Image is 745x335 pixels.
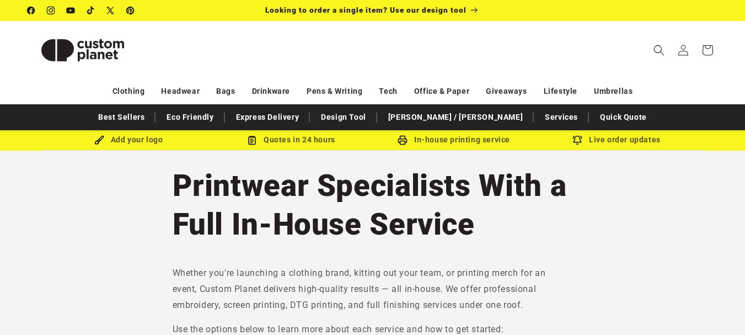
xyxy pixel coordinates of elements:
a: Giveaways [486,82,527,101]
img: Order updates [572,135,582,145]
a: Eco Friendly [161,108,219,127]
div: Quotes in 24 hours [210,133,373,147]
div: Add your logo [47,133,210,147]
summary: Search [647,38,671,62]
a: Umbrellas [594,82,633,101]
a: Headwear [161,82,200,101]
a: Best Sellers [93,108,150,127]
img: In-house printing [398,135,408,145]
div: Live order updates [535,133,698,147]
a: Pens & Writing [307,82,362,101]
div: In-house printing service [373,133,535,147]
img: Order Updates Icon [247,135,257,145]
span: Looking to order a single item? Use our design tool [265,6,467,14]
a: [PERSON_NAME] / [PERSON_NAME] [383,108,528,127]
a: Quick Quote [594,108,652,127]
a: Tech [379,82,397,101]
img: Custom Planet [28,25,138,75]
a: Clothing [112,82,145,101]
a: Custom Planet [24,21,142,79]
h1: Printwear Specialists With a Full In-House Service [173,166,573,243]
a: Lifestyle [544,82,577,101]
a: Drinkware [252,82,290,101]
a: Services [539,108,583,127]
img: Brush Icon [94,135,104,145]
a: Design Tool [315,108,372,127]
a: Express Delivery [231,108,305,127]
a: Bags [216,82,235,101]
p: Whether you're launching a clothing brand, kitting out your team, or printing merch for an event,... [173,265,573,313]
a: Office & Paper [414,82,469,101]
